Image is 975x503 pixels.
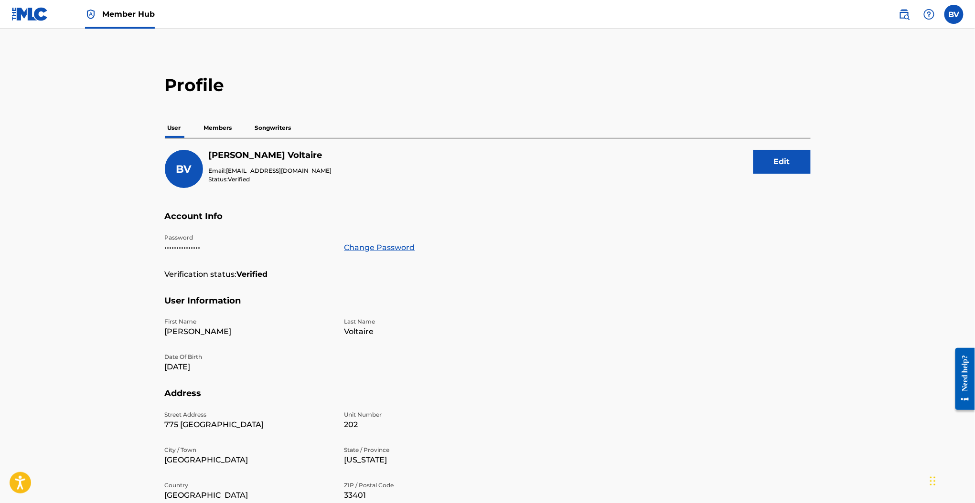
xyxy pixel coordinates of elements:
[237,269,268,280] strong: Verified
[165,481,333,490] p: Country
[344,242,415,253] a: Change Password
[165,118,184,138] p: User
[165,326,333,337] p: [PERSON_NAME]
[85,9,96,20] img: Top Rightsholder
[165,295,811,318] h5: User Information
[165,211,811,233] h5: Account Info
[165,419,333,430] p: 775 [GEOGRAPHIC_DATA]
[176,163,192,176] span: BV
[165,361,333,373] p: [DATE]
[930,467,936,495] div: Drag
[344,326,513,337] p: Voltaire
[165,353,333,361] p: Date Of Birth
[165,446,333,454] p: City / Town
[344,446,513,454] p: State / Province
[165,454,333,466] p: [GEOGRAPHIC_DATA]
[201,118,235,138] p: Members
[344,481,513,490] p: ZIP / Postal Code
[252,118,294,138] p: Songwriters
[344,410,513,419] p: Unit Number
[209,150,332,161] h5: Benjamin Voltaire
[927,457,975,503] iframe: Chat Widget
[165,317,333,326] p: First Name
[944,5,964,24] div: User Menu
[920,5,939,24] div: Help
[209,175,332,184] p: Status:
[228,176,250,183] span: Verified
[165,388,811,410] h5: Address
[209,167,332,175] p: Email:
[165,410,333,419] p: Street Address
[344,490,513,501] p: 33401
[165,269,237,280] p: Verification status:
[165,74,811,96] h2: Profile
[923,9,935,20] img: help
[344,317,513,326] p: Last Name
[344,454,513,466] p: [US_STATE]
[165,490,333,501] p: [GEOGRAPHIC_DATA]
[948,341,975,418] iframe: Resource Center
[895,5,914,24] a: Public Search
[102,9,155,20] span: Member Hub
[899,9,910,20] img: search
[344,419,513,430] p: 202
[11,7,48,21] img: MLC Logo
[165,233,333,242] p: Password
[753,150,811,174] button: Edit
[226,167,332,174] span: [EMAIL_ADDRESS][DOMAIN_NAME]
[165,242,333,253] p: •••••••••••••••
